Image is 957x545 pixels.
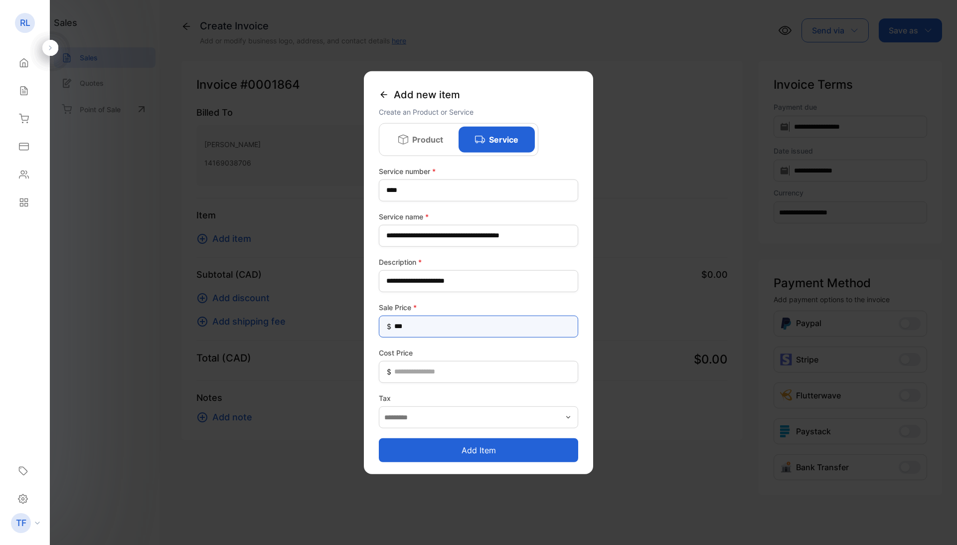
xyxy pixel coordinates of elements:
span: Add new item [394,87,460,102]
label: Sale Price [379,302,578,312]
label: Description [379,256,578,267]
span: $ [387,321,391,332]
label: Service name [379,211,578,221]
span: Create an Product or Service [379,107,474,116]
button: Add item [379,438,578,462]
p: Product [412,133,443,145]
span: $ [387,366,391,377]
label: Tax [379,392,578,403]
label: Cost Price [379,347,578,358]
p: TF [16,517,26,530]
p: Service [489,133,518,145]
button: Open LiveChat chat widget [8,4,38,34]
p: RL [20,16,30,29]
label: Service number [379,166,578,176]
